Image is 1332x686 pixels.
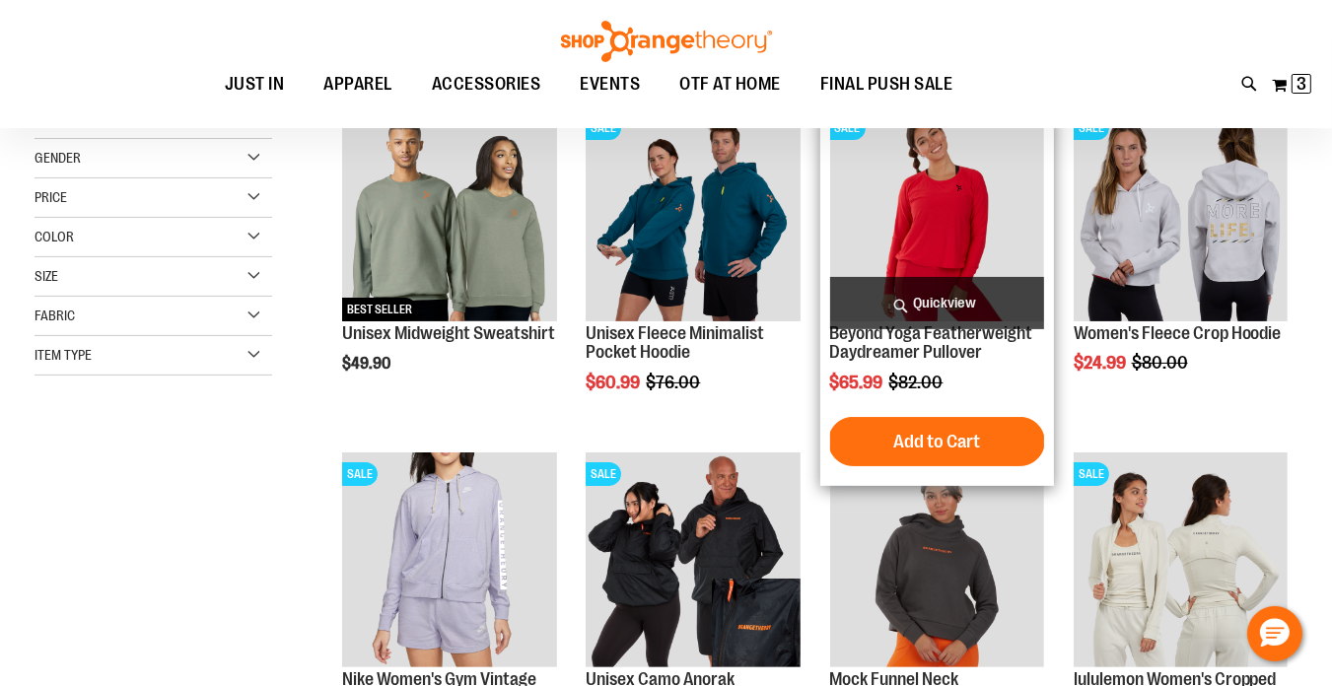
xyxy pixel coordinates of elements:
[830,323,1033,363] a: Beyond Yoga Featherweight Daydreamer Pullover
[646,373,703,392] span: $76.00
[586,373,643,392] span: $60.99
[1074,116,1109,140] span: SALE
[35,308,75,323] span: Fabric
[586,106,800,320] img: Unisex Fleece Minimalist Pocket Hoodie
[560,62,660,107] a: EVENTS
[1297,74,1306,94] span: 3
[1064,97,1297,423] div: product
[801,62,973,107] a: FINAL PUSH SALE
[342,298,417,321] span: BEST SELLER
[1074,353,1129,373] span: $24.99
[586,106,800,323] a: Unisex Fleece Minimalist Pocket HoodieSALE
[830,277,1044,329] a: Quickview
[304,62,412,106] a: APPAREL
[830,373,886,392] span: $65.99
[830,116,866,140] span: SALE
[342,355,393,373] span: $49.90
[1247,606,1302,661] button: Hello, have a question? Let’s chat.
[35,189,67,205] span: Price
[830,452,1044,666] img: Product image for Mock Funnel Neck Performance Fleece Hoodie
[580,62,640,106] span: EVENTS
[576,97,809,443] div: product
[342,106,556,320] img: Unisex Midweight Sweatshirt
[205,62,305,107] a: JUST IN
[323,62,392,106] span: APPAREL
[342,462,378,486] span: SALE
[35,229,74,244] span: Color
[830,106,1044,323] a: Product image for Beyond Yoga Featherweight Daydreamer PulloverSALE
[820,97,1054,486] div: product
[1074,452,1288,666] img: Product image for lululemon Define Jacket Cropped
[35,150,81,166] span: Gender
[332,97,566,423] div: product
[35,268,58,284] span: Size
[225,62,285,106] span: JUST IN
[586,462,621,486] span: SALE
[342,106,556,323] a: Unisex Midweight SweatshirtBEST SELLER
[1132,353,1191,373] span: $80.00
[342,323,555,343] a: Unisex Midweight Sweatshirt
[432,62,541,106] span: ACCESSORIES
[342,452,556,666] img: Product image for Nike Gym Vintage Easy Full Zip Hoodie
[828,417,1045,466] button: Add to Cart
[586,116,621,140] span: SALE
[1074,106,1288,320] img: Product image for Womens Fleece Crop Hoodie
[830,106,1044,320] img: Product image for Beyond Yoga Featherweight Daydreamer Pullover
[586,323,764,363] a: Unisex Fleece Minimalist Pocket Hoodie
[820,62,953,106] span: FINAL PUSH SALE
[35,347,92,363] span: Item Type
[830,452,1044,669] a: Product image for Mock Funnel Neck Performance Fleece HoodieSALE
[586,452,800,669] a: Product image for Unisex Camo AnorakSALE
[1074,462,1109,486] span: SALE
[889,373,946,392] span: $82.00
[679,62,781,106] span: OTF AT HOME
[893,431,980,452] span: Add to Cart
[1074,323,1282,343] a: Women's Fleece Crop Hoodie
[412,62,561,107] a: ACCESSORIES
[586,452,800,666] img: Product image for Unisex Camo Anorak
[342,452,556,669] a: Product image for Nike Gym Vintage Easy Full Zip HoodieSALE
[1074,106,1288,323] a: Product image for Womens Fleece Crop HoodieSALE
[558,21,775,62] img: Shop Orangetheory
[1074,452,1288,669] a: Product image for lululemon Define Jacket CroppedSALE
[660,62,801,107] a: OTF AT HOME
